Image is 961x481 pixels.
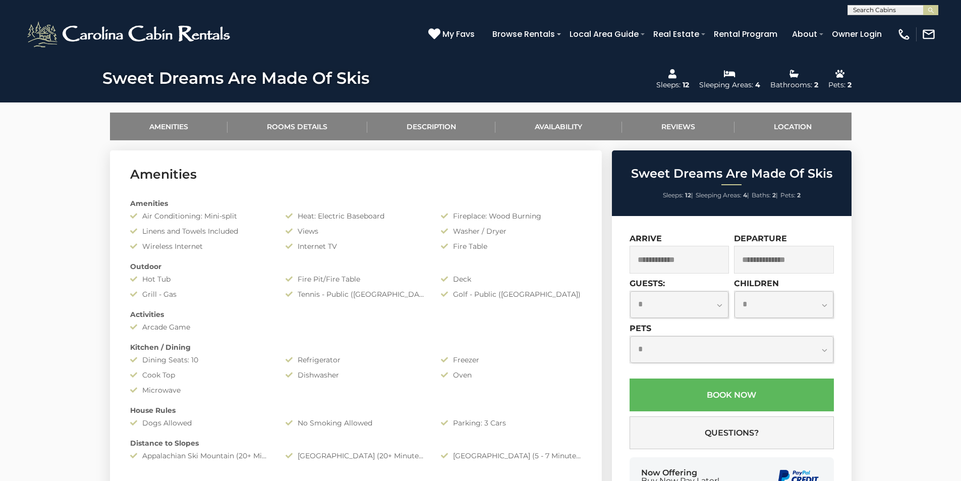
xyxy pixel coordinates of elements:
a: Browse Rentals [487,25,560,43]
button: Questions? [630,416,834,449]
div: Dining Seats: 10 [123,355,278,365]
img: mail-regular-white.png [922,27,936,41]
div: Activities [123,309,589,319]
span: Pets: [780,191,796,199]
div: Tennis - Public ([GEOGRAPHIC_DATA]) [278,289,433,299]
a: Amenities [110,113,228,140]
label: Pets [630,324,651,333]
div: Hot Tub [123,274,278,284]
div: Distance to Slopes [123,438,589,448]
div: Dogs Allowed [123,418,278,428]
div: Linens and Towels Included [123,226,278,236]
div: Washer / Dryer [433,226,589,236]
img: phone-regular-white.png [897,27,911,41]
a: Real Estate [648,25,704,43]
li: | [663,189,693,202]
div: Refrigerator [278,355,433,365]
div: [GEOGRAPHIC_DATA] (5 - 7 Minute Drive) [433,451,589,461]
label: Children [734,279,779,288]
strong: 2 [772,191,776,199]
div: House Rules [123,405,589,415]
div: Fireplace: Wood Burning [433,211,589,221]
img: White-1-2.png [25,19,235,49]
div: Amenities [123,198,589,208]
div: Kitchen / Dining [123,342,589,352]
div: No Smoking Allowed [278,418,433,428]
a: Owner Login [827,25,887,43]
span: Baths: [752,191,771,199]
strong: 4 [743,191,747,199]
span: Sleeps: [663,191,684,199]
div: Deck [433,274,589,284]
div: Oven [433,370,589,380]
a: About [787,25,822,43]
label: Arrive [630,234,662,243]
a: Location [734,113,852,140]
a: Local Area Guide [564,25,644,43]
div: Cook Top [123,370,278,380]
div: Freezer [433,355,589,365]
div: Views [278,226,433,236]
div: Outdoor [123,261,589,272]
li: | [752,189,778,202]
div: Air Conditioning: Mini-split [123,211,278,221]
div: Heat: Electric Baseboard [278,211,433,221]
div: Internet TV [278,241,433,251]
a: My Favs [428,28,477,41]
div: Wireless Internet [123,241,278,251]
span: My Favs [442,28,475,40]
strong: 2 [797,191,801,199]
span: Sleeping Areas: [696,191,742,199]
a: Description [367,113,496,140]
label: Departure [734,234,787,243]
div: Arcade Game [123,322,278,332]
a: Rental Program [709,25,782,43]
div: Microwave [123,385,278,395]
strong: 12 [685,191,691,199]
h2: Sweet Dreams Are Made Of Skis [614,167,849,180]
div: Dishwasher [278,370,433,380]
h3: Amenities [130,166,582,183]
a: Rooms Details [228,113,367,140]
a: Reviews [622,113,735,140]
a: Availability [495,113,622,140]
div: Fire Table [433,241,589,251]
li: | [696,189,749,202]
div: Parking: 3 Cars [433,418,589,428]
div: [GEOGRAPHIC_DATA] (20+ Minutes Drive) [278,451,433,461]
div: Grill - Gas [123,289,278,299]
div: Fire Pit/Fire Table [278,274,433,284]
div: Golf - Public ([GEOGRAPHIC_DATA]) [433,289,589,299]
label: Guests: [630,279,665,288]
button: Book Now [630,379,834,411]
div: Appalachian Ski Mountain (20+ Minute Drive) [123,451,278,461]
